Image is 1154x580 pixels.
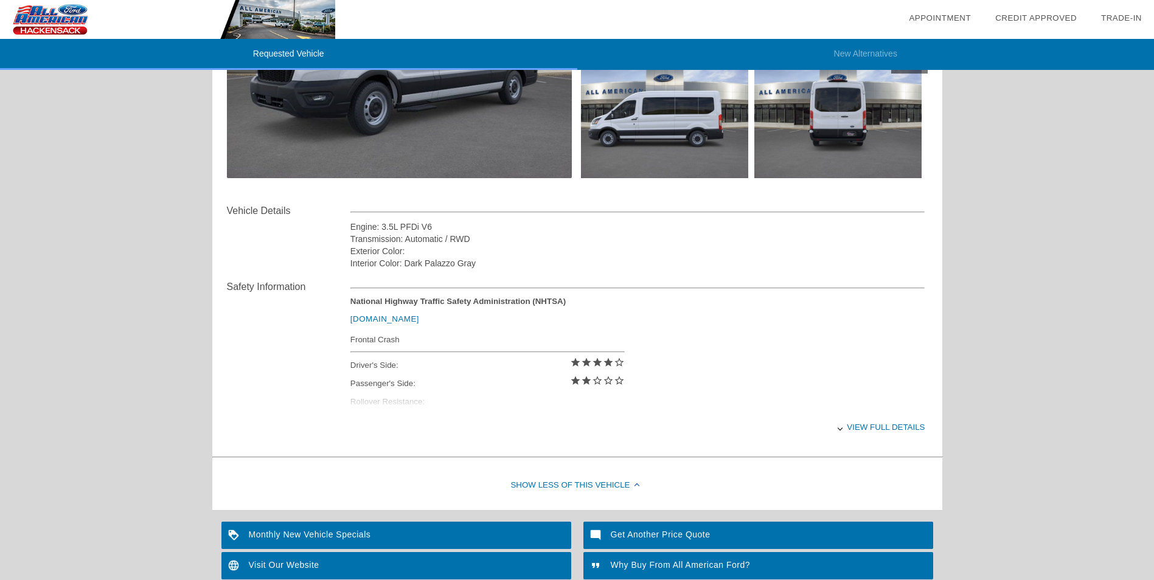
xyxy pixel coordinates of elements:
[583,552,933,579] a: Why Buy From All American Ford?
[614,357,625,368] i: star_border
[754,53,922,178] img: 5.jpg
[603,375,614,386] i: star_border
[570,375,581,386] i: star
[581,357,592,368] i: star
[1101,13,1142,22] a: Trade-In
[350,375,625,393] div: Passenger's Side:
[583,522,611,549] img: ic_mode_comment_white_24dp_2x.png
[350,314,419,323] a: [DOMAIN_NAME]
[221,522,249,549] img: ic_loyalty_white_24dp_2x.png
[592,357,603,368] i: star
[350,332,625,347] div: Frontal Crash
[995,13,1077,22] a: Credit Approved
[583,522,933,549] a: Get Another Price Quote
[227,280,350,294] div: Safety Information
[350,356,625,375] div: Driver's Side:
[350,297,566,306] strong: National Highway Traffic Safety Administration (NHTSA)
[581,53,748,178] img: 3.jpg
[221,552,571,579] a: Visit Our Website
[350,221,925,233] div: Engine: 3.5L PFDi V6
[221,552,249,579] img: ic_language_white_24dp_2x.png
[350,233,925,245] div: Transmission: Automatic / RWD
[350,245,925,257] div: Exterior Color:
[570,357,581,368] i: star
[581,375,592,386] i: star
[350,412,925,442] div: View full details
[603,357,614,368] i: star
[614,375,625,386] i: star_border
[592,375,603,386] i: star_border
[227,204,350,218] div: Vehicle Details
[221,522,571,549] a: Monthly New Vehicle Specials
[583,552,611,579] img: ic_format_quote_white_24dp_2x.png
[909,13,971,22] a: Appointment
[212,461,942,510] div: Show Less of this Vehicle
[350,257,925,269] div: Interior Color: Dark Palazzo Gray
